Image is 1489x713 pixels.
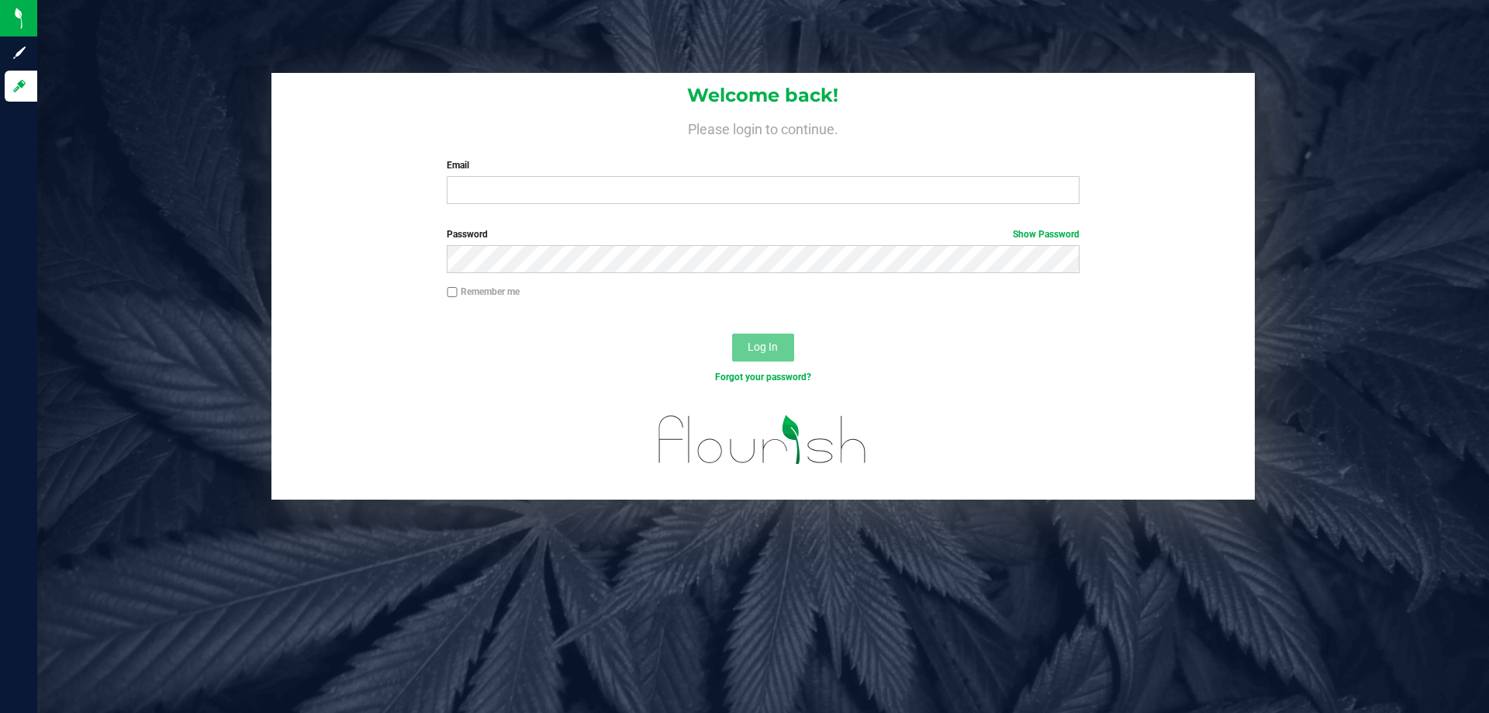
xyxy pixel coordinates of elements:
[447,158,1079,172] label: Email
[1013,229,1080,240] a: Show Password
[640,400,886,479] img: flourish_logo.svg
[271,118,1255,137] h4: Please login to continue.
[715,372,811,382] a: Forgot your password?
[447,229,488,240] span: Password
[748,341,778,353] span: Log In
[447,285,520,299] label: Remember me
[12,78,27,94] inline-svg: Log in
[271,85,1255,106] h1: Welcome back!
[447,287,458,298] input: Remember me
[12,45,27,61] inline-svg: Sign up
[732,334,794,362] button: Log In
